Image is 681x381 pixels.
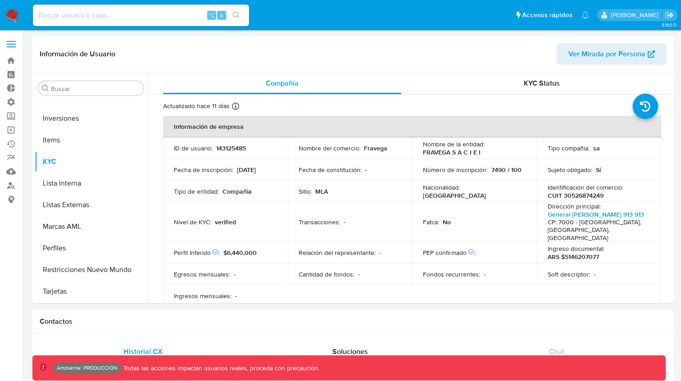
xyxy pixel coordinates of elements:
[524,78,560,88] span: KYC Status
[443,218,451,226] p: No
[227,9,245,22] button: search-icon
[611,11,662,19] p: carolina.romo@mercadolibre.com.co
[548,218,647,242] h4: CP: 7000 - [GEOGRAPHIC_DATA], [GEOGRAPHIC_DATA], [GEOGRAPHIC_DATA]
[35,108,147,129] button: Inversiones
[491,166,522,174] p: 7490 / 100
[358,270,360,278] p: -
[299,249,376,257] p: Relación del representante :
[593,144,600,152] p: sa
[423,183,460,191] p: Nacionalidad :
[35,172,147,194] button: Lista Interna
[484,270,486,278] p: -
[174,218,211,226] p: Nivel de KYC :
[216,144,246,152] p: 143125485
[299,187,312,195] p: Sitio :
[35,151,147,172] button: KYC
[379,249,381,257] p: -
[549,346,564,357] span: Chat
[35,129,147,151] button: Items
[548,183,623,191] p: Identificación del comercio :
[35,216,147,237] button: Marcas AML
[423,218,439,226] p: Fatca :
[40,50,115,59] h1: Información de Usuario
[423,191,486,200] p: [GEOGRAPHIC_DATA]
[266,78,299,88] span: Compañía
[596,166,601,174] p: Sí
[35,259,147,281] button: Restricciones Nuevo Mundo
[35,281,147,302] button: Tarjetas
[548,166,592,174] p: Sujeto obligado :
[215,218,236,226] p: verified
[548,210,644,219] a: General [PERSON_NAME] 913 913
[365,166,367,174] p: -
[548,191,604,200] p: CUIT 30526874249
[174,292,232,300] p: Ingresos mensuales :
[548,144,590,152] p: Tipo compañía :
[35,237,147,259] button: Perfiles
[163,116,661,137] th: Información de empresa
[237,166,256,174] p: [DATE]
[332,346,368,357] span: Soluciones
[174,144,213,152] p: ID de usuario :
[423,166,488,174] p: Número de inscripción :
[581,11,589,19] a: Notificaciones
[223,248,257,257] span: $6,440,000
[548,202,601,210] p: Dirección principal :
[344,218,345,226] p: -
[174,249,220,257] p: Perfil Inferido :
[364,144,387,152] p: Fravega
[299,166,362,174] p: Fecha de constitución :
[174,166,233,174] p: Fecha de inscripción :
[557,43,667,65] button: Ver Mirada por Persona
[234,270,236,278] p: -
[35,194,147,216] button: Listas Externas
[235,292,237,300] p: -
[174,187,219,195] p: Tipo de entidad :
[594,270,595,278] p: -
[423,270,480,278] p: Fondos recurrentes :
[163,102,230,110] p: Actualizado hace 11 días
[51,85,140,93] input: Buscar
[299,144,360,152] p: Nombre del comercio :
[568,43,645,65] span: Ver Mirada por Persona
[208,11,215,19] span: ⌥
[220,11,223,19] span: s
[548,253,599,261] p: ARS $5146207077
[57,366,118,370] p: Ambiente: PRODUCCIÓN
[522,10,572,20] span: Accesos rápidos
[40,317,667,326] h1: Contactos
[174,270,230,278] p: Egresos mensuales :
[123,346,163,357] span: Historial CX
[299,270,354,278] p: Cantidad de fondos :
[665,10,674,20] a: Salir
[42,85,49,92] button: Buscar
[548,245,604,253] p: Ingreso documental :
[423,140,485,148] p: Nombre de la entidad :
[548,270,590,278] p: Soft descriptor :
[299,218,340,226] p: Transacciones :
[423,249,476,257] p: PEP confirmado :
[315,187,328,195] p: MLA
[423,148,481,156] p: FRAVEGA S A C I E I
[33,9,249,21] input: Buscar usuario o caso...
[121,364,319,372] p: Todas las acciones impactan usuarios reales, proceda con precaución.
[222,187,252,195] p: Compañia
